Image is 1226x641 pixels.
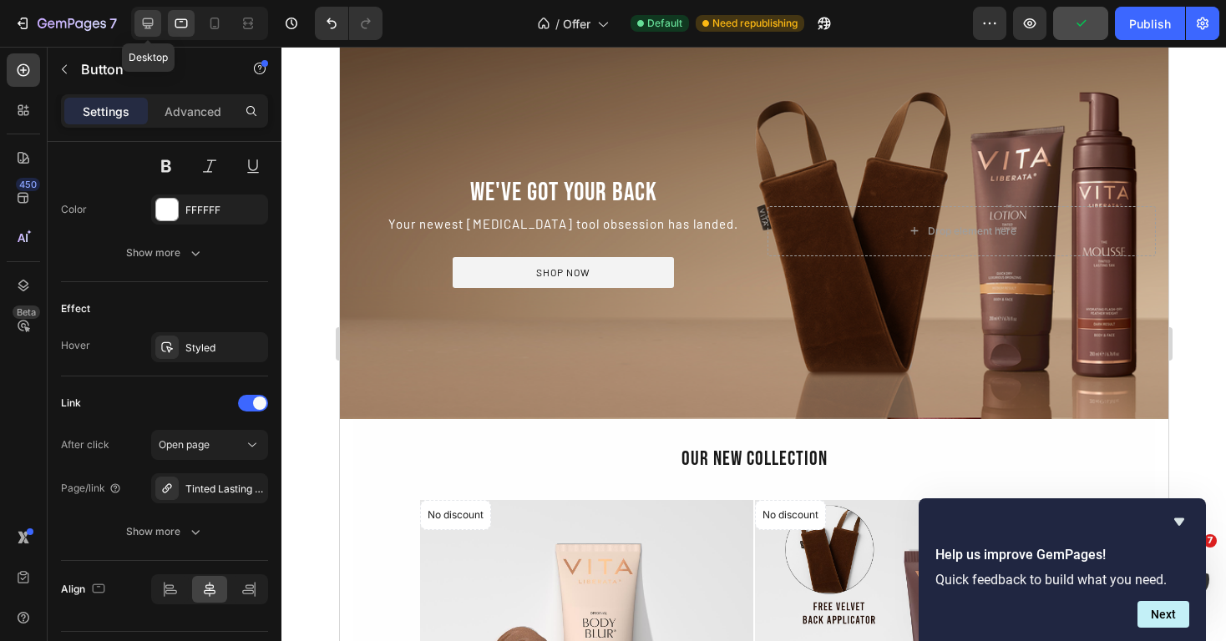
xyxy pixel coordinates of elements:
[185,203,264,218] div: FFFFFF
[935,572,1189,588] p: Quick feedback to build what you need.
[7,7,124,40] button: 7
[61,338,90,353] div: Hover
[1137,601,1189,628] button: Next question
[61,301,90,316] div: Effect
[61,578,109,601] div: Align
[88,461,144,476] p: No discount
[83,103,129,120] p: Settings
[13,305,40,319] div: Beta
[126,523,204,540] div: Show more
[61,238,268,268] button: Show more
[588,178,676,191] div: Drop element here
[1203,534,1217,548] span: 7
[1169,512,1189,532] button: Hide survey
[340,47,1168,641] iframe: Design area
[563,15,590,33] span: Offer
[165,103,221,120] p: Advanced
[423,461,479,476] p: No discount
[109,13,117,33] p: 7
[61,517,268,547] button: Show more
[1115,7,1185,40] button: Publish
[647,16,682,31] span: Default
[81,59,223,79] p: Button
[935,512,1189,628] div: Help us improve GemPages!
[935,545,1189,565] h2: Help us improve GemPages!
[1129,15,1171,33] div: Publish
[185,482,264,497] div: Tinted Lasting Tans
[126,245,204,261] div: Show more
[185,341,264,356] div: Styled
[61,437,109,452] div: After click
[151,430,268,460] button: Open page
[61,396,81,411] div: Link
[712,16,798,31] span: Need republishing
[16,178,40,191] div: 450
[342,400,488,424] span: OUR NEW COLLECTION
[315,7,382,40] div: Undo/Redo
[159,438,210,451] span: Open page
[61,202,87,217] div: Color
[61,481,122,496] div: Page/link
[555,15,560,33] span: /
